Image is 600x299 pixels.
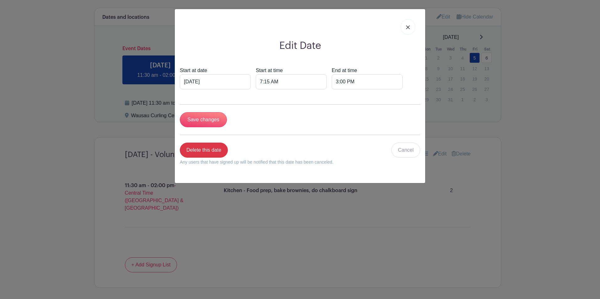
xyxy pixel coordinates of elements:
[180,40,420,52] h2: Edit Date
[332,67,357,74] label: End at time
[256,74,327,89] input: Set Time
[180,74,251,89] input: Pick date
[256,67,283,74] label: Start at time
[406,25,410,29] img: close_button-5f87c8562297e5c2d7936805f587ecaba9071eb48480494691a3f1689db116b3.svg
[332,74,403,89] input: Set Time
[180,112,227,127] input: Save changes
[180,67,207,74] label: Start at date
